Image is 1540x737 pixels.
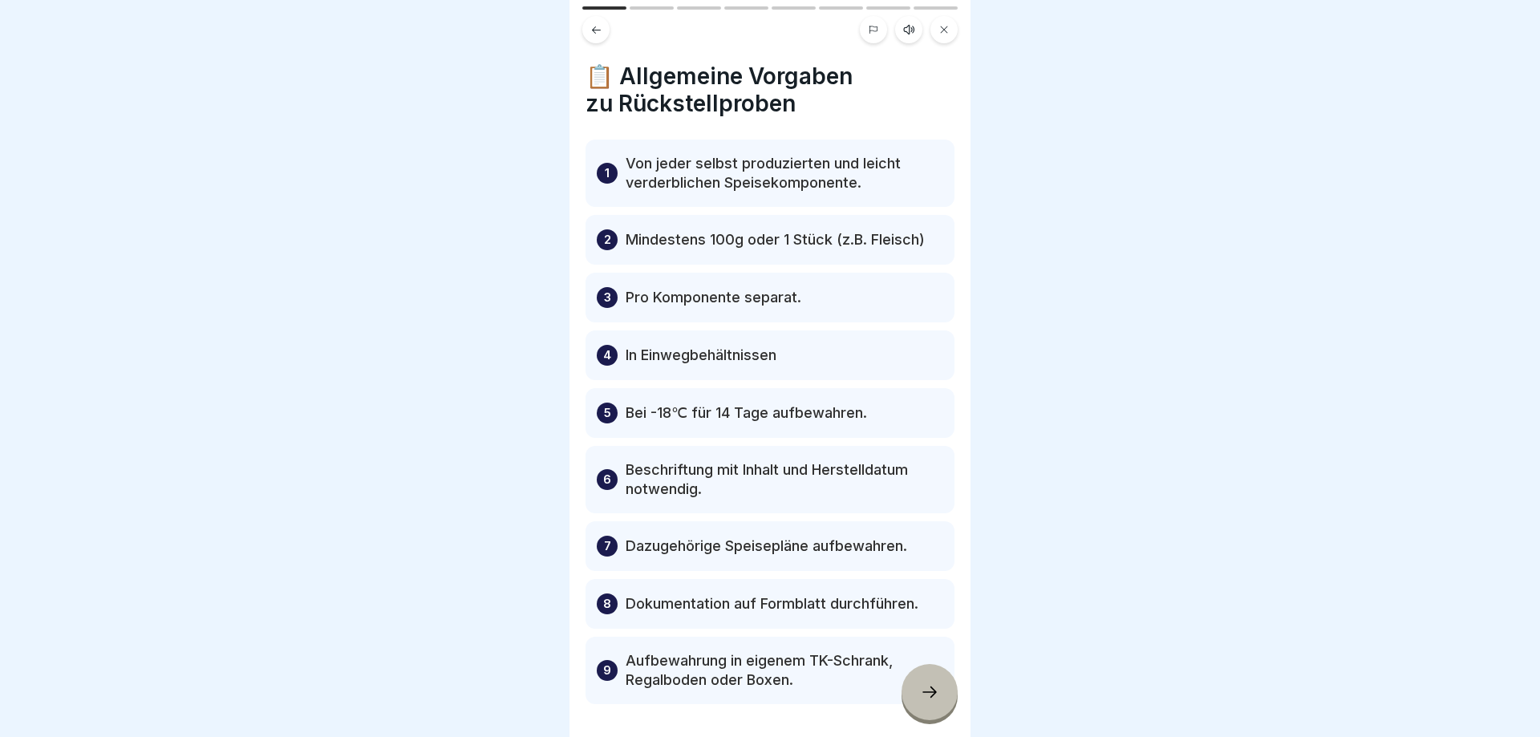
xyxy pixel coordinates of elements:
[626,651,943,690] p: Aufbewahrung in eigenem TK-Schrank, Regalboden oder Boxen.
[604,230,611,249] p: 2
[626,594,918,613] p: Dokumentation auf Formblatt durchführen.
[605,164,610,183] p: 1
[604,288,611,307] p: 3
[604,403,611,423] p: 5
[603,594,611,613] p: 8
[604,537,611,556] p: 7
[626,403,867,423] p: Bei -18℃ für 14 Tage aufbewahren.
[626,460,943,499] p: Beschriftung mit Inhalt und Herstelldatum notwendig.
[603,346,611,365] p: 4
[626,230,925,249] p: Mindestens 100g oder 1 Stück (z.B. Fleisch)
[586,63,954,117] h4: 📋 Allgemeine Vorgaben zu Rückstellproben
[626,288,801,307] p: Pro Komponente separat.
[626,154,943,192] p: Von jeder selbst produzierten und leicht verderblichen Speisekomponente.
[603,661,611,680] p: 9
[626,537,907,556] p: Dazugehörige Speisepläne aufbewahren.
[626,346,776,365] p: In Einwegbehältnissen
[603,470,611,489] p: 6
